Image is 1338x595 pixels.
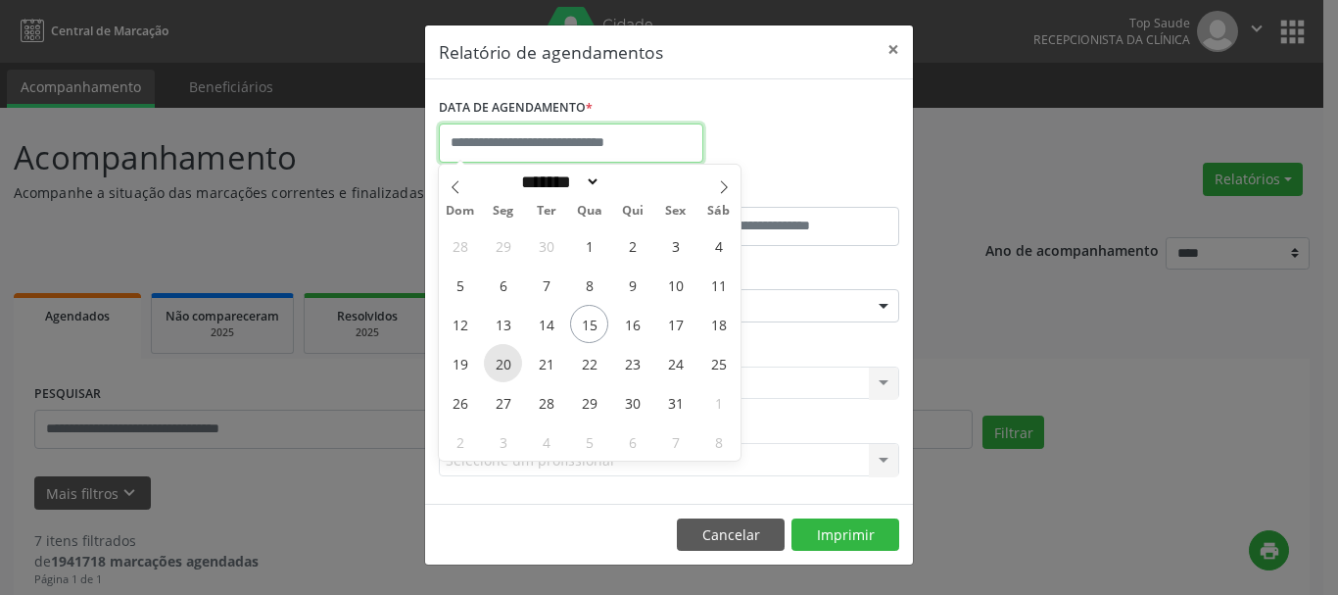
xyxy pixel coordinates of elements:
span: Setembro 29, 2025 [484,226,522,265]
span: Outubro 9, 2025 [613,266,651,304]
span: Outubro 7, 2025 [527,266,565,304]
h5: Relatório de agendamentos [439,39,663,65]
span: Outubro 22, 2025 [570,344,608,382]
span: Novembro 6, 2025 [613,422,651,461]
label: DATA DE AGENDAMENTO [439,93,593,124]
span: Outubro 31, 2025 [656,383,694,421]
span: Outubro 5, 2025 [441,266,479,304]
span: Novembro 5, 2025 [570,422,608,461]
span: Outubro 12, 2025 [441,305,479,343]
span: Dom [439,205,482,218]
span: Outubro 21, 2025 [527,344,565,382]
span: Novembro 4, 2025 [527,422,565,461]
span: Qua [568,205,611,218]
span: Novembro 1, 2025 [699,383,738,421]
span: Outubro 17, 2025 [656,305,694,343]
span: Outubro 13, 2025 [484,305,522,343]
button: Close [874,25,913,74]
span: Outubro 3, 2025 [656,226,694,265]
span: Novembro 7, 2025 [656,422,694,461]
button: Cancelar [677,519,785,552]
select: Month [514,172,600,192]
span: Outubro 23, 2025 [613,344,651,382]
span: Outubro 15, 2025 [570,305,608,343]
input: Year [600,172,665,192]
span: Outubro 4, 2025 [699,226,738,265]
span: Setembro 28, 2025 [441,226,479,265]
span: Novembro 2, 2025 [441,422,479,461]
label: ATÉ [674,176,899,207]
span: Outubro 1, 2025 [570,226,608,265]
span: Outubro 14, 2025 [527,305,565,343]
span: Sáb [697,205,741,218]
span: Outubro 29, 2025 [570,383,608,421]
span: Qui [611,205,654,218]
button: Imprimir [791,519,899,552]
span: Outubro 26, 2025 [441,383,479,421]
span: Outubro 6, 2025 [484,266,522,304]
span: Outubro 16, 2025 [613,305,651,343]
span: Outubro 18, 2025 [699,305,738,343]
span: Outubro 28, 2025 [527,383,565,421]
span: Outubro 11, 2025 [699,266,738,304]
span: Setembro 30, 2025 [527,226,565,265]
span: Outubro 24, 2025 [656,344,694,382]
span: Seg [482,205,525,218]
span: Ter [525,205,568,218]
span: Sex [654,205,697,218]
span: Outubro 25, 2025 [699,344,738,382]
span: Outubro 27, 2025 [484,383,522,421]
span: Outubro 8, 2025 [570,266,608,304]
span: Novembro 8, 2025 [699,422,738,461]
span: Outubro 20, 2025 [484,344,522,382]
span: Novembro 3, 2025 [484,422,522,461]
span: Outubro 2, 2025 [613,226,651,265]
span: Outubro 30, 2025 [613,383,651,421]
span: Outubro 19, 2025 [441,344,479,382]
span: Outubro 10, 2025 [656,266,694,304]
